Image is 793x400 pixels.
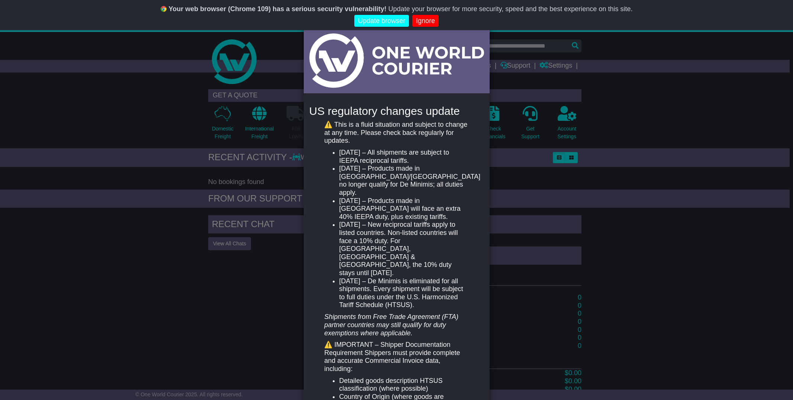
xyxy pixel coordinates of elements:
[324,313,458,336] em: Shipments from Free Trade Agreement (FTA) partner countries may still qualify for duty exemptions...
[324,121,468,145] p: ⚠️ This is a fluid situation and subject to change at any time. Please check back regularly for u...
[339,277,468,309] li: [DATE] – De Minimis is eliminated for all shipments. Every shipment will be subject to full dutie...
[309,33,484,88] img: Light
[339,149,468,165] li: [DATE] – All shipments are subject to IEEPA reciprocal tariffs.
[339,197,468,221] li: [DATE] – Products made in [GEOGRAPHIC_DATA] will face an extra 40% IEEPA duty, plus existing tari...
[354,15,409,27] a: Update browser
[412,15,439,27] a: Ignore
[169,5,387,13] b: Your web browser (Chrome 109) has a serious security vulnerability!
[324,341,468,373] p: ⚠️ IMPORTANT – Shipper Documentation Requirement Shippers must provide complete and accurate Comm...
[339,377,468,393] li: Detailed goods description HTSUS classification (where possible)
[339,165,468,197] li: [DATE] – Products made in [GEOGRAPHIC_DATA]/[GEOGRAPHIC_DATA] no longer qualify for De Minimis; a...
[339,221,468,277] li: [DATE] – New reciprocal tariffs apply to listed countries. Non-listed countries will face a 10% d...
[388,5,632,13] span: Update your browser for more security, speed and the best experience on this site.
[309,105,484,117] h4: US regulatory changes update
